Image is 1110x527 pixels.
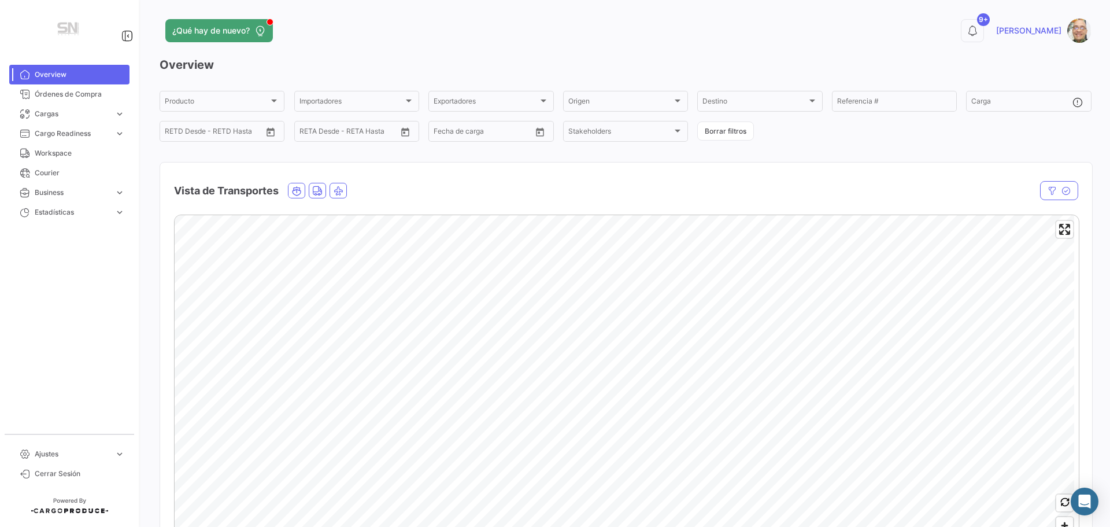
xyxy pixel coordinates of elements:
[174,183,279,199] h4: Vista de Transportes
[328,129,375,137] input: Hasta
[9,163,129,183] a: Courier
[568,129,672,137] span: Stakeholders
[330,183,346,198] button: Air
[35,187,110,198] span: Business
[35,69,125,80] span: Overview
[531,123,549,141] button: Open calendar
[35,109,110,119] span: Cargas
[194,129,240,137] input: Hasta
[299,129,320,137] input: Desde
[1071,488,1098,515] div: Abrir Intercom Messenger
[568,99,672,107] span: Origen
[114,109,125,119] span: expand_more
[262,123,279,141] button: Open calendar
[1056,221,1073,238] button: Enter fullscreen
[9,143,129,163] a: Workspace
[434,99,538,107] span: Exportadores
[9,65,129,84] a: Overview
[397,123,414,141] button: Open calendar
[702,99,806,107] span: Destino
[288,183,305,198] button: Ocean
[996,25,1061,36] span: [PERSON_NAME]
[114,207,125,218] span: expand_more
[309,183,325,198] button: Land
[40,14,98,46] img: Manufactura+Logo.png
[35,128,110,139] span: Cargo Readiness
[165,99,269,107] span: Producto
[1067,19,1091,43] img: Captura.PNG
[172,25,250,36] span: ¿Qué hay de nuevo?
[35,148,125,159] span: Workspace
[299,99,404,107] span: Importadores
[462,129,509,137] input: Hasta
[35,168,125,178] span: Courier
[697,121,754,141] button: Borrar filtros
[35,89,125,99] span: Órdenes de Compra
[160,57,1091,73] h3: Overview
[114,449,125,459] span: expand_more
[165,19,273,42] button: ¿Qué hay de nuevo?
[35,469,125,479] span: Cerrar Sesión
[114,128,125,139] span: expand_more
[35,207,110,218] span: Estadísticas
[165,129,186,137] input: Desde
[434,129,454,137] input: Desde
[114,187,125,198] span: expand_more
[35,449,110,459] span: Ajustes
[9,84,129,104] a: Órdenes de Compra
